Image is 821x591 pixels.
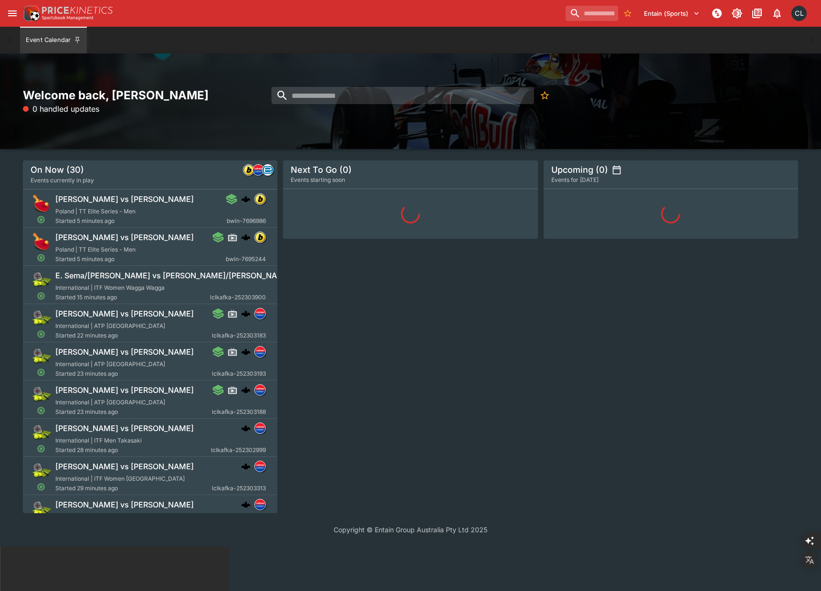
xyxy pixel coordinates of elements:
h6: [PERSON_NAME] vs [PERSON_NAME] [55,347,194,357]
img: bwin.png [255,194,265,204]
span: Events currently in play [31,176,94,185]
h2: Welcome back, [PERSON_NAME] [23,88,277,103]
img: logo-cerberus.svg [241,194,251,204]
span: lclkafka-252303313 [212,484,266,493]
span: lclkafka-252303900 [210,293,266,302]
span: International | ITF Women [GEOGRAPHIC_DATA] [55,475,185,482]
span: Started 29 minutes ago [55,484,212,493]
button: Select Tenant [638,6,705,21]
img: logo-cerberus.svg [241,462,251,471]
img: tennis.png [31,499,52,520]
button: Event Calendar [20,27,87,53]
img: Sportsbook Management [42,16,94,20]
div: cerberus [241,385,251,395]
div: lclkafka [254,346,266,358]
svg: Open [37,330,45,338]
button: Chad Liu [789,3,810,24]
div: cerberus [241,423,251,433]
img: logo-cerberus.svg [241,500,251,509]
img: bwin.png [255,232,265,243]
img: betradar.png [263,165,273,175]
span: Poland | TT Elite Series - Men [55,246,136,253]
img: lclkafka.png [255,347,265,357]
div: cerberus [241,500,251,509]
button: No Bookmarks [537,87,554,104]
img: tennis.png [31,308,52,329]
span: Started 5 minutes ago [55,254,226,264]
svg: Open [37,444,45,453]
h6: [PERSON_NAME] vs [PERSON_NAME] [55,385,194,395]
div: lclkafka [254,308,266,319]
svg: Open [37,253,45,262]
button: No Bookmarks [620,6,635,21]
span: Events starting soon [291,175,345,185]
button: Notifications [768,5,786,22]
h6: [PERSON_NAME] vs [PERSON_NAME] [55,462,194,472]
img: bwin.png [243,165,254,175]
div: cerberus [241,462,251,471]
div: lclkafka [254,461,266,472]
div: betradar [262,164,274,176]
img: tennis.png [31,346,52,367]
img: tennis.png [31,270,52,291]
img: table_tennis.png [31,232,52,253]
img: tennis.png [31,461,52,482]
button: open drawer [4,5,21,22]
img: lclkafka.png [255,461,265,472]
button: Documentation [748,5,766,22]
div: cerberus [241,194,251,204]
img: lclkafka.png [255,385,265,395]
h6: [PERSON_NAME] vs [PERSON_NAME] [55,194,194,204]
p: 0 handled updates [23,103,99,115]
div: Chad Liu [791,6,807,21]
span: International | ATP [GEOGRAPHIC_DATA] [55,399,165,406]
img: logo-cerberus.svg [241,232,251,242]
svg: Open [37,368,45,377]
img: lclkafka.png [255,423,265,433]
div: cerberus [241,347,251,357]
span: Poland | TT Elite Series - Men [55,208,136,215]
svg: Open [37,406,45,415]
h6: E. Sema/[PERSON_NAME] vs [PERSON_NAME]/[PERSON_NAME] [55,271,292,281]
button: settings [612,165,621,175]
span: bwin-7696986 [227,216,266,226]
img: PriceKinetics Logo [21,4,40,23]
h6: [PERSON_NAME] vs [PERSON_NAME] [55,500,194,510]
span: Started 22 minutes ago [55,331,212,340]
div: lclkafka [254,384,266,396]
span: Started 23 minutes ago [55,369,212,379]
input: search [566,6,618,21]
span: Started 23 minutes ago [55,407,212,417]
span: International | ITF Women Wagga Wagga [55,284,165,291]
button: NOT Connected to PK [708,5,726,22]
h5: On Now (30) [31,164,84,175]
img: lclkafka.png [255,499,265,510]
div: bwin [243,164,254,176]
div: lclkafka [253,164,264,176]
img: lclkafka.png [253,165,263,175]
h6: [PERSON_NAME] vs [PERSON_NAME] [55,232,194,243]
button: Toggle light/dark mode [728,5,746,22]
span: Started 28 minutes ago [55,445,211,455]
div: lclkafka [254,499,266,510]
div: bwin [254,193,266,205]
span: Started 15 minutes ago [55,293,210,302]
h5: Upcoming (0) [551,164,608,175]
span: lclkafka-252302999 [211,445,266,455]
span: International | ATP [GEOGRAPHIC_DATA] [55,322,165,329]
span: Started 5 minutes ago [55,216,227,226]
span: lclkafka-252303183 [212,331,266,340]
span: bwin-7695244 [226,254,266,264]
img: logo-cerberus.svg [241,347,251,357]
img: table_tennis.png [31,193,52,214]
div: cerberus [241,232,251,242]
h6: [PERSON_NAME] vs [PERSON_NAME] [55,309,194,319]
div: bwin [254,232,266,243]
svg: Open [37,483,45,491]
svg: Open [37,292,45,300]
span: International | ITF Men Takasaki [55,437,142,444]
h6: [PERSON_NAME] vs [PERSON_NAME] [55,423,194,433]
div: cerberus [241,309,251,318]
img: tennis.png [31,422,52,443]
span: Events for [DATE] [551,175,599,185]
